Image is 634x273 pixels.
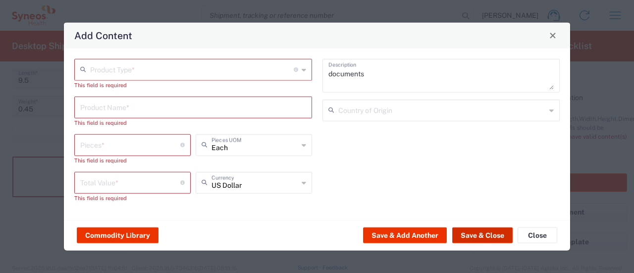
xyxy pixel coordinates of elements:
[452,227,513,243] button: Save & Close
[74,193,191,202] div: This field is required
[74,80,312,89] div: This field is required
[77,227,158,243] button: Commodity Library
[546,28,560,42] button: Close
[518,227,557,243] button: Close
[74,118,312,127] div: This field is required
[363,227,447,243] button: Save & Add Another
[74,28,132,43] h4: Add Content
[74,156,191,164] div: This field is required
